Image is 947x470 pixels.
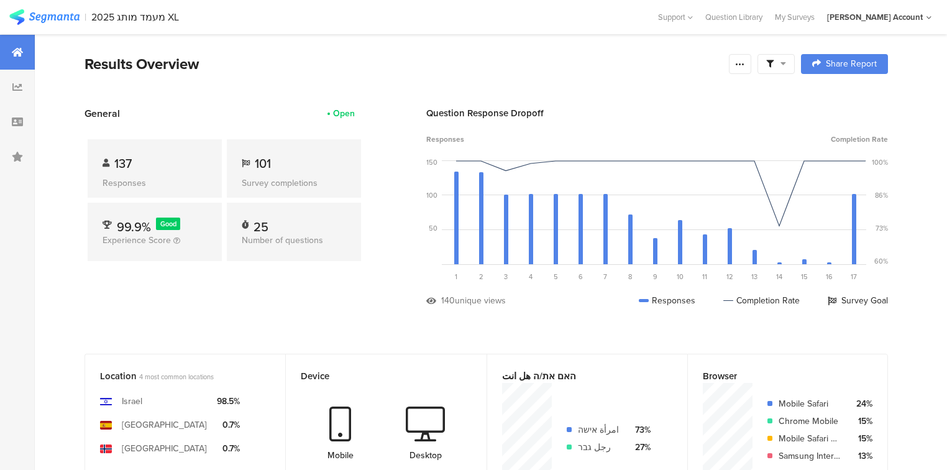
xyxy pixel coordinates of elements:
[139,372,214,382] span: 4 most common locations
[254,218,268,230] div: 25
[826,272,833,282] span: 16
[876,223,888,233] div: 73%
[677,272,684,282] span: 10
[333,107,355,120] div: Open
[9,9,80,25] img: segmanta logo
[628,272,632,282] span: 8
[426,134,464,145] span: Responses
[603,272,607,282] span: 7
[658,7,693,27] div: Support
[91,11,179,23] div: 2025 מעמד מותג XL
[579,272,583,282] span: 6
[703,369,852,383] div: Browser
[578,441,619,454] div: رجل גבר
[426,106,888,120] div: Question Response Dropoff
[554,272,558,282] span: 5
[831,134,888,145] span: Completion Rate
[779,415,841,428] div: Chrome Mobile
[426,190,437,200] div: 100
[301,369,451,383] div: Device
[217,442,240,455] div: 0.7%
[874,256,888,266] div: 60%
[629,423,651,436] div: 73%
[827,11,923,23] div: [PERSON_NAME] Account
[85,53,723,75] div: Results Overview
[455,272,457,282] span: 1
[217,418,240,431] div: 0.7%
[751,272,757,282] span: 13
[639,294,695,307] div: Responses
[776,272,782,282] span: 14
[160,219,176,229] span: Good
[726,272,733,282] span: 12
[875,190,888,200] div: 86%
[409,449,442,462] div: Desktop
[242,234,323,247] span: Number of questions
[100,369,250,383] div: Location
[103,234,171,247] span: Experience Score
[851,397,872,410] div: 24%
[723,294,800,307] div: Completion Rate
[629,441,651,454] div: 27%
[872,157,888,167] div: 100%
[122,442,207,455] div: [GEOGRAPHIC_DATA]
[429,223,437,233] div: 50
[851,415,872,428] div: 15%
[114,154,132,173] span: 137
[455,294,506,307] div: unique views
[85,10,86,24] div: |
[769,11,821,23] a: My Surveys
[779,397,841,410] div: Mobile Safari
[851,449,872,463] div: 13%
[826,60,877,68] span: Share Report
[699,11,769,23] a: Question Library
[426,157,437,167] div: 150
[103,177,207,190] div: Responses
[504,272,508,282] span: 3
[217,395,240,408] div: 98.5%
[779,449,841,463] div: Samsung Internet
[578,423,619,436] div: امرأة אישה
[242,177,346,190] div: Survey completions
[851,272,857,282] span: 17
[327,449,354,462] div: Mobile
[441,294,455,307] div: 140
[653,272,657,282] span: 9
[529,272,533,282] span: 4
[502,369,652,383] div: האם את/ה هل انت
[479,272,483,282] span: 2
[85,106,120,121] span: General
[122,418,207,431] div: [GEOGRAPHIC_DATA]
[851,432,872,445] div: 15%
[255,154,271,173] span: 101
[779,432,841,445] div: Mobile Safari UI/WKWebView
[117,218,151,236] span: 99.9%
[828,294,888,307] div: Survey Goal
[122,395,142,408] div: Israel
[801,272,808,282] span: 15
[702,272,707,282] span: 11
